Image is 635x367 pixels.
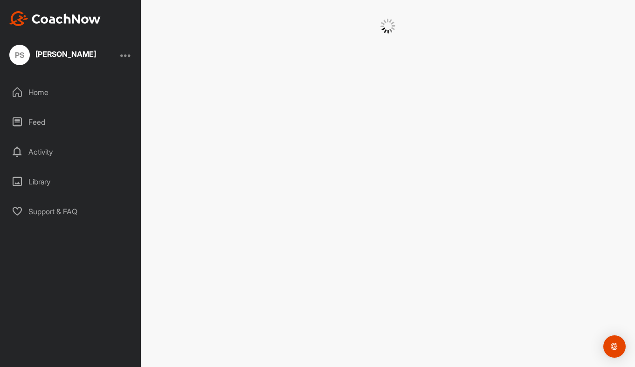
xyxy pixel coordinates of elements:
[9,45,30,65] div: PS
[5,140,137,163] div: Activity
[5,170,137,193] div: Library
[9,11,101,26] img: CoachNow
[5,110,137,134] div: Feed
[35,50,96,58] div: [PERSON_NAME]
[603,335,626,358] div: Open Intercom Messenger
[5,200,137,223] div: Support & FAQ
[380,19,395,34] img: G6gVgL6ErOh57ABN0eRmCEwV0I4iEi4d8EwaPGI0tHgoAbU4EAHFLEQAh+QQFCgALACwIAA4AGAASAAAEbHDJSesaOCdk+8xg...
[5,81,137,104] div: Home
